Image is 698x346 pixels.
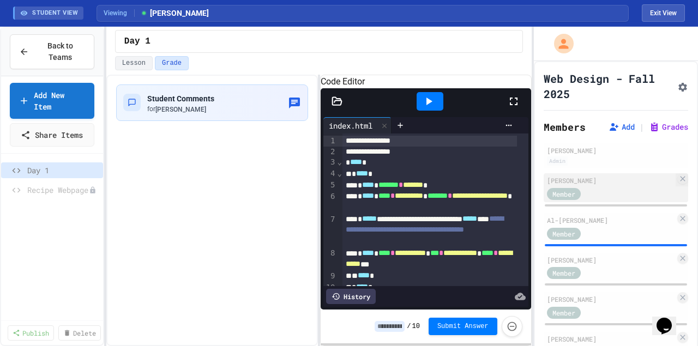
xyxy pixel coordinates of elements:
[429,318,497,335] button: Submit Answer
[639,120,645,133] span: |
[323,248,337,271] div: 8
[147,94,214,103] span: Student Comments
[32,9,78,18] span: STUDENT VIEW
[89,186,97,194] div: Unpublished
[27,184,89,196] span: Recipe Webpage
[323,120,378,131] div: index.html
[323,214,337,248] div: 7
[323,282,337,294] div: 10
[677,80,688,93] button: Assignment Settings
[115,56,153,70] button: Lesson
[10,123,94,147] a: Share Items
[326,289,376,304] div: History
[544,119,586,135] h2: Members
[544,71,673,101] h1: Web Design - Fall 2025
[543,31,576,56] div: My Account
[155,56,189,70] button: Grade
[337,283,342,292] span: Fold line
[27,165,99,176] span: Day 1
[412,322,420,331] span: 10
[547,294,675,304] div: [PERSON_NAME]
[552,229,575,239] span: Member
[155,106,206,113] span: [PERSON_NAME]
[437,322,489,331] span: Submit Answer
[35,40,85,63] span: Back to Teams
[652,302,687,335] iframe: chat widget
[323,168,337,180] div: 4
[323,191,337,214] div: 6
[547,175,675,185] div: [PERSON_NAME]
[321,75,531,88] h6: Code Editor
[407,322,411,331] span: /
[124,35,151,48] span: Day 1
[547,255,675,265] div: [PERSON_NAME]
[147,105,214,114] div: for
[323,180,337,191] div: 5
[323,157,337,168] div: 3
[547,145,685,155] div: [PERSON_NAME]
[337,169,342,178] span: Fold line
[58,325,101,341] a: Delete
[502,316,522,337] button: Force resubmission of student's answer (Admin only)
[323,117,392,133] div: index.html
[609,122,635,132] button: Add
[10,34,94,69] button: Back to Teams
[104,8,135,18] span: Viewing
[547,215,675,225] div: Al-[PERSON_NAME]
[140,8,209,19] span: [PERSON_NAME]
[552,268,575,278] span: Member
[547,334,675,344] div: [PERSON_NAME]
[10,83,94,119] a: Add New Item
[642,4,685,22] button: Exit student view
[323,147,337,157] div: 2
[552,189,575,199] span: Member
[552,308,575,318] span: Member
[649,122,688,132] button: Grades
[547,156,568,166] div: Admin
[8,325,54,341] a: Publish
[323,136,337,147] div: 1
[337,157,342,166] span: Fold line
[323,271,337,282] div: 9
